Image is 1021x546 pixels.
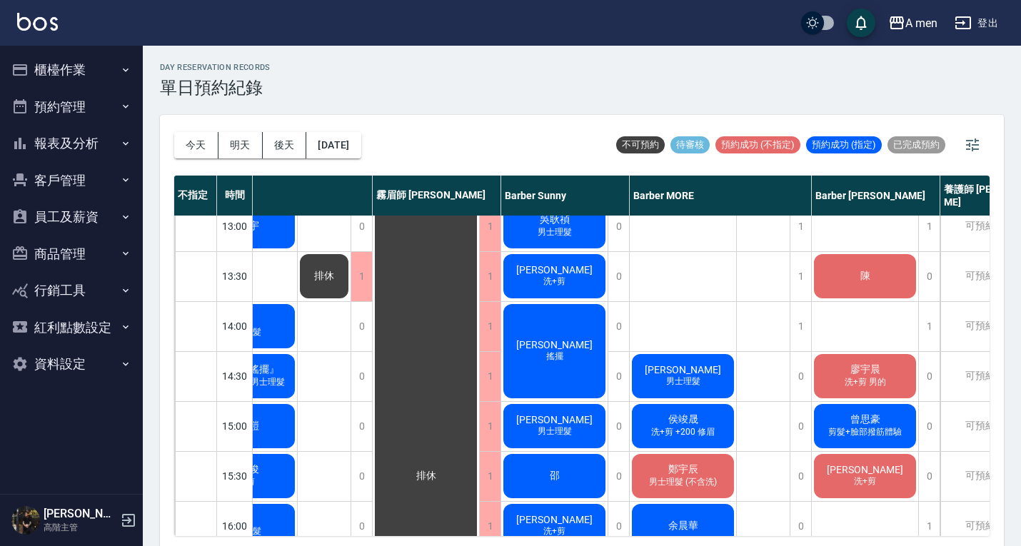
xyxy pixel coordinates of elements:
div: Barber [PERSON_NAME] [812,176,940,216]
button: save [847,9,875,37]
img: Person [11,506,40,535]
h5: [PERSON_NAME] [44,507,116,521]
div: 0 [790,352,811,401]
div: 15:00 [217,401,253,451]
span: 吳耿禎 [537,213,573,226]
span: 洗+剪 [540,275,568,288]
div: 0 [918,402,940,451]
div: 1 [479,302,501,351]
div: 1 [790,252,811,301]
div: 1 [918,202,940,251]
span: 余晨華 [665,520,701,532]
div: 霧眉師 [PERSON_NAME] [373,176,501,216]
h3: 單日預約紀錄 [160,78,271,98]
div: 13:30 [217,251,253,301]
button: 資料設定 [6,345,137,383]
span: 搖擺 [543,350,566,363]
span: [PERSON_NAME] [824,464,906,475]
button: 客戶管理 [6,162,137,199]
span: 廖宇晨 [848,363,883,376]
div: 0 [351,402,372,451]
h2: day Reservation records [160,63,271,72]
button: 明天 [218,132,263,158]
button: 預約管理 [6,89,137,126]
div: 0 [790,402,811,451]
div: 0 [351,452,372,501]
span: 陳 [857,270,873,283]
div: 0 [351,302,372,351]
div: 1 [479,202,501,251]
div: 0 [608,352,629,401]
div: 0 [918,452,940,501]
span: 洗+剪 [540,525,568,537]
div: 0 [918,252,940,301]
div: Barber MORE [630,176,812,216]
div: 1 [479,402,501,451]
div: 1 [351,252,372,301]
div: 1 [918,302,940,351]
span: 男士理髮 [535,425,575,438]
button: 登出 [949,10,1004,36]
div: 0 [918,352,940,401]
div: 0 [608,402,629,451]
span: [PERSON_NAME] [513,264,595,275]
button: 紅利點數設定 [6,309,137,346]
span: 排休 [413,470,439,482]
button: 後天 [263,132,307,158]
img: Logo [17,13,58,31]
span: 侯竣晟 [665,413,701,426]
span: [PERSON_NAME] [513,414,595,425]
span: 曾思豪 [848,413,883,426]
span: 洗+剪 +200 修眉 [648,426,718,438]
span: 預約成功 (指定) [806,138,882,151]
span: 鄭宇辰 [665,463,701,476]
button: 櫃檯作業 [6,51,137,89]
div: 0 [608,302,629,351]
div: 1 [479,352,501,401]
div: Barber Buzz [191,176,373,216]
span: 不可預約 [616,138,665,151]
div: 1 [479,452,501,501]
div: 0 [608,202,629,251]
div: 時間 [217,176,253,216]
span: 男士理髮 [663,375,703,388]
button: 行銷工具 [6,272,137,309]
button: 商品管理 [6,236,137,273]
span: 洗+剪 [851,475,879,487]
span: [PERSON_NAME] [642,364,724,375]
span: 邵 [547,470,563,482]
button: A men [882,9,943,38]
span: [PERSON_NAME] [513,339,595,350]
div: 13:00 [217,201,253,251]
div: 0 [351,352,372,401]
span: 已完成預約 [887,138,945,151]
span: 預約成功 (不指定) [715,138,800,151]
div: A men [905,14,937,32]
p: 高階主管 [44,521,116,534]
span: 待審核 [670,138,710,151]
div: 15:30 [217,451,253,501]
div: 0 [608,452,629,501]
div: 1 [790,202,811,251]
button: 報表及分析 [6,125,137,162]
span: 洗+剪 男的 [842,376,889,388]
div: Barber Sunny [501,176,630,216]
div: 0 [608,252,629,301]
span: 男士理髮 (不含洗) [646,476,720,488]
div: 1 [479,252,501,301]
button: 員工及薪資 [6,198,137,236]
div: 14:30 [217,351,253,401]
div: 0 [351,202,372,251]
button: [DATE] [306,132,361,158]
span: 剪髮+臉部撥筋體驗 [825,426,905,438]
button: 今天 [174,132,218,158]
span: [PERSON_NAME] [513,514,595,525]
div: 0 [790,452,811,501]
div: 不指定 [174,176,217,216]
span: 男士理髮 [535,226,575,238]
span: 排休 [311,270,337,283]
div: 1 [790,302,811,351]
div: 14:00 [217,301,253,351]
